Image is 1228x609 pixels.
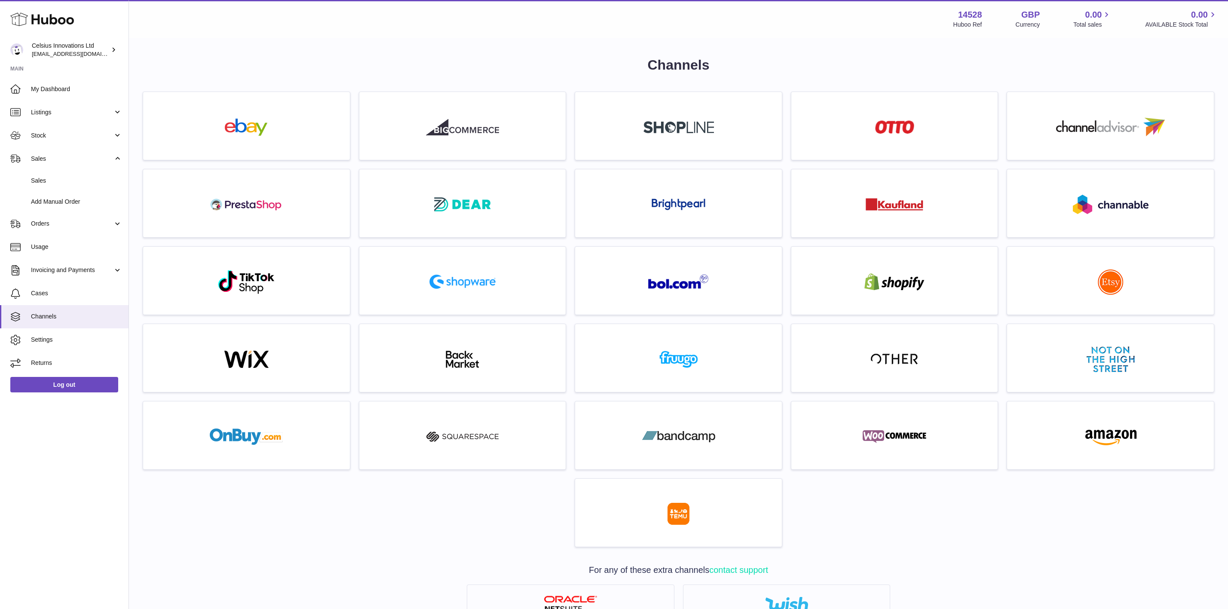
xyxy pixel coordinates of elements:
[958,9,982,21] strong: 14528
[866,198,923,211] img: roseta-kaufland
[579,328,778,388] a: fruugo
[426,271,499,292] img: roseta-shopware
[589,565,768,575] span: For any of these extra channels
[1085,9,1102,21] span: 0.00
[1011,328,1210,388] a: notonthehighstreet
[1098,269,1124,295] img: roseta-etsy
[648,274,709,289] img: roseta-bol
[579,174,778,233] a: roseta-brightpearl
[31,155,113,163] span: Sales
[147,328,346,388] a: wix
[31,108,113,116] span: Listings
[871,353,918,366] img: other
[1145,9,1218,29] a: 0.00 AVAILABLE Stock Total
[364,406,562,465] a: squarespace
[796,96,994,156] a: roseta-otto
[426,351,499,368] img: backmarket
[642,351,715,368] img: fruugo
[1021,9,1040,21] strong: GBP
[579,483,778,542] a: roseta-temu
[858,428,931,445] img: woocommerce
[796,406,994,465] a: woocommerce
[210,428,283,445] img: onbuy
[1056,118,1165,136] img: roseta-channel-advisor
[709,565,768,575] a: contact support
[10,43,23,56] img: internalAdmin-14528@internal.huboo.com
[796,174,994,233] a: roseta-kaufland
[652,199,705,211] img: roseta-brightpearl
[579,251,778,310] a: roseta-bol
[364,174,562,233] a: roseta-dear
[579,96,778,156] a: roseta-shopline
[1073,21,1112,29] span: Total sales
[1011,406,1210,465] a: amazon
[426,119,499,136] img: roseta-bigcommerce
[1191,9,1208,21] span: 0.00
[875,120,914,134] img: roseta-otto
[210,196,283,213] img: roseta-prestashop
[642,428,715,445] img: bandcamp
[579,406,778,465] a: bandcamp
[643,121,714,133] img: roseta-shopline
[31,198,122,206] span: Add Manual Order
[1145,21,1218,29] span: AVAILABLE Stock Total
[31,85,122,93] span: My Dashboard
[364,96,562,156] a: roseta-bigcommerce
[217,269,276,294] img: roseta-tiktokshop
[32,50,126,57] span: [EMAIL_ADDRESS][DOMAIN_NAME]
[1073,195,1148,214] img: roseta-channable
[147,406,346,465] a: onbuy
[31,312,122,321] span: Channels
[31,132,113,140] span: Stock
[32,42,109,58] div: Celsius Innovations Ltd
[364,328,562,388] a: backmarket
[31,289,122,297] span: Cases
[858,273,931,291] img: shopify
[147,96,346,156] a: ebay
[426,428,499,445] img: squarespace
[953,21,982,29] div: Huboo Ref
[1074,428,1147,445] img: amazon
[210,119,283,136] img: ebay
[1087,346,1135,372] img: notonthehighstreet
[31,177,122,185] span: Sales
[147,251,346,310] a: roseta-tiktokshop
[364,251,562,310] a: roseta-shopware
[31,243,122,251] span: Usage
[1073,9,1112,29] a: 0.00 Total sales
[143,56,1214,74] h1: Channels
[668,503,689,525] img: roseta-temu
[31,220,113,228] span: Orders
[1011,251,1210,310] a: roseta-etsy
[31,359,122,367] span: Returns
[1016,21,1040,29] div: Currency
[1011,96,1210,156] a: roseta-channel-advisor
[147,174,346,233] a: roseta-prestashop
[432,195,493,214] img: roseta-dear
[210,351,283,368] img: wix
[31,266,113,274] span: Invoicing and Payments
[31,336,122,344] span: Settings
[10,377,118,392] a: Log out
[1011,174,1210,233] a: roseta-channable
[796,328,994,388] a: other
[796,251,994,310] a: shopify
